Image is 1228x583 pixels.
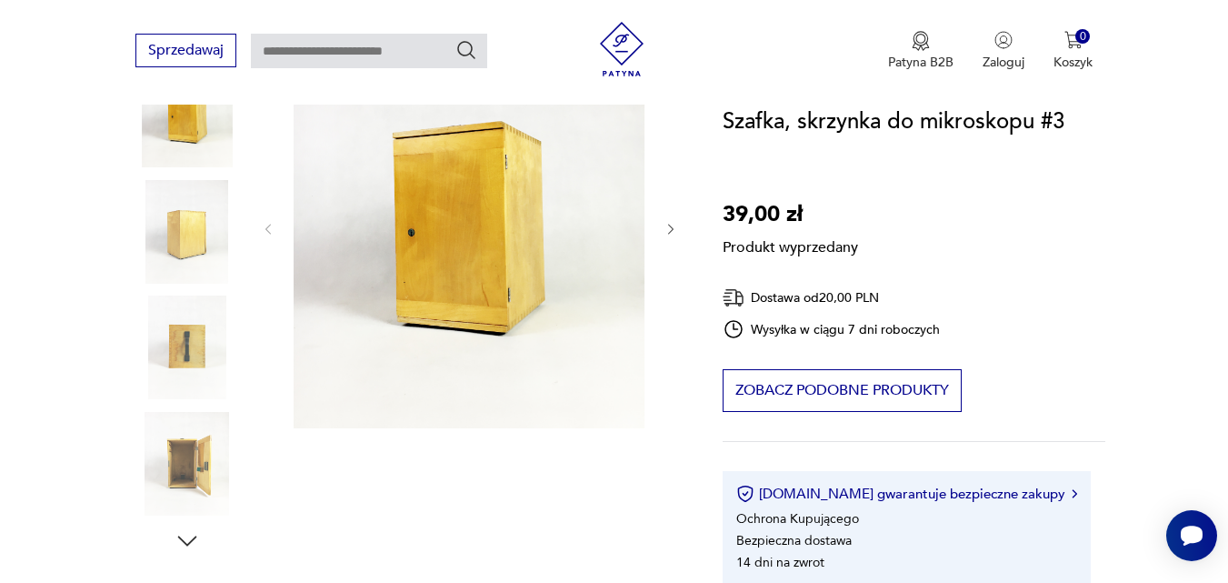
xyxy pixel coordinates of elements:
button: Szukaj [455,39,477,61]
div: Dostawa od 20,00 PLN [723,286,941,309]
p: Produkt wyprzedany [723,232,858,257]
button: [DOMAIN_NAME] gwarantuje bezpieczne zakupy [736,485,1077,503]
img: Ikona dostawy [723,286,744,309]
button: Zaloguj [983,31,1024,71]
div: 0 [1075,29,1091,45]
li: Bezpieczna dostawa [736,532,852,549]
h1: Szafka, skrzynka do mikroskopu #3 [723,105,1064,139]
iframe: Smartsupp widget button [1166,510,1217,561]
img: Patyna - sklep z meblami i dekoracjami vintage [594,22,649,76]
img: Ikona koszyka [1064,31,1083,49]
a: Ikona medaluPatyna B2B [888,31,953,71]
button: Patyna B2B [888,31,953,71]
li: Ochrona Kupującego [736,510,859,528]
button: Zobacz podobne produkty [723,369,962,412]
button: Sprzedawaj [135,34,236,67]
img: Ikona strzałki w prawo [1072,489,1077,498]
p: Zaloguj [983,54,1024,71]
button: 0Koszyk [1053,31,1093,71]
li: 14 dni na zwrot [736,554,824,571]
img: Ikona certyfikatu [736,485,754,503]
p: 39,00 zł [723,197,858,232]
img: Ikona medalu [912,31,930,51]
a: Sprzedawaj [135,45,236,58]
div: Wysyłka w ciągu 7 dni roboczych [723,318,941,340]
p: Patyna B2B [888,54,953,71]
p: Koszyk [1053,54,1093,71]
img: Ikonka użytkownika [994,31,1013,49]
